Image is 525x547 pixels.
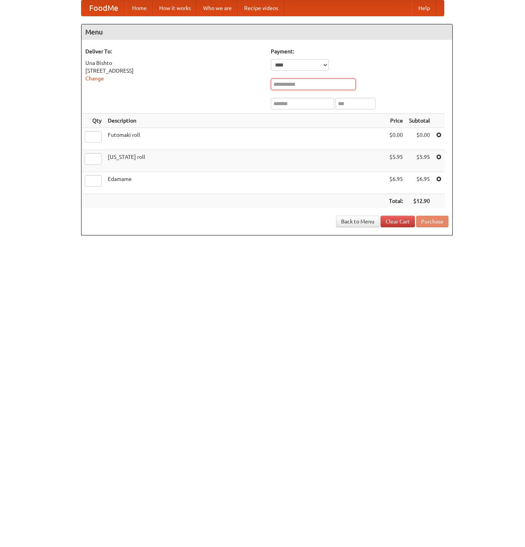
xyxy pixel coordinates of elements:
[197,0,238,16] a: Who we are
[412,0,436,16] a: Help
[386,194,406,208] th: Total:
[153,0,197,16] a: How it works
[82,114,105,128] th: Qty
[238,0,284,16] a: Recipe videos
[85,59,263,67] div: Una Bishto
[271,48,449,55] h5: Payment:
[105,128,386,150] td: Futomaki roll
[386,128,406,150] td: $0.00
[386,172,406,194] td: $6.95
[406,114,433,128] th: Subtotal
[85,75,104,82] a: Change
[406,128,433,150] td: $0.00
[416,216,449,227] button: Purchase
[406,150,433,172] td: $5.95
[386,114,406,128] th: Price
[85,48,263,55] h5: Deliver To:
[82,0,126,16] a: FoodMe
[105,114,386,128] th: Description
[381,216,415,227] a: Clear Cart
[82,24,452,40] h4: Menu
[105,172,386,194] td: Edamame
[386,150,406,172] td: $5.95
[406,194,433,208] th: $12.90
[105,150,386,172] td: [US_STATE] roll
[406,172,433,194] td: $6.95
[126,0,153,16] a: Home
[85,67,263,75] div: [STREET_ADDRESS]
[336,216,379,227] a: Back to Menu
